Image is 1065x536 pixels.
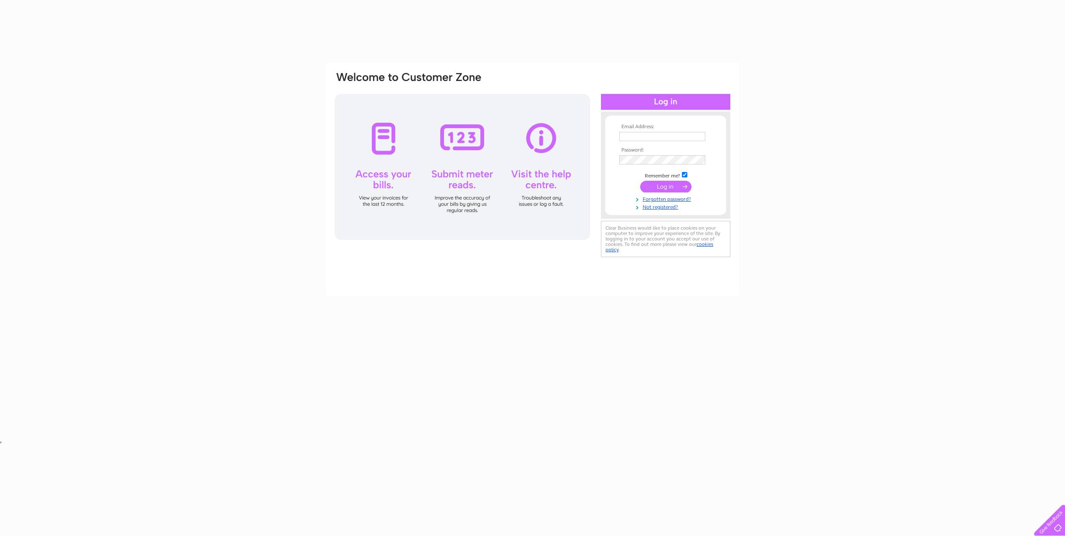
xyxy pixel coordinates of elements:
input: Submit [640,181,691,192]
a: Not registered? [619,202,714,210]
th: Password: [617,147,714,153]
a: cookies policy [606,241,713,253]
div: Clear Business would like to place cookies on your computer to improve your experience of the sit... [601,221,730,257]
a: Forgotten password? [619,195,714,202]
th: Email Address: [617,124,714,130]
td: Remember me? [617,171,714,179]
